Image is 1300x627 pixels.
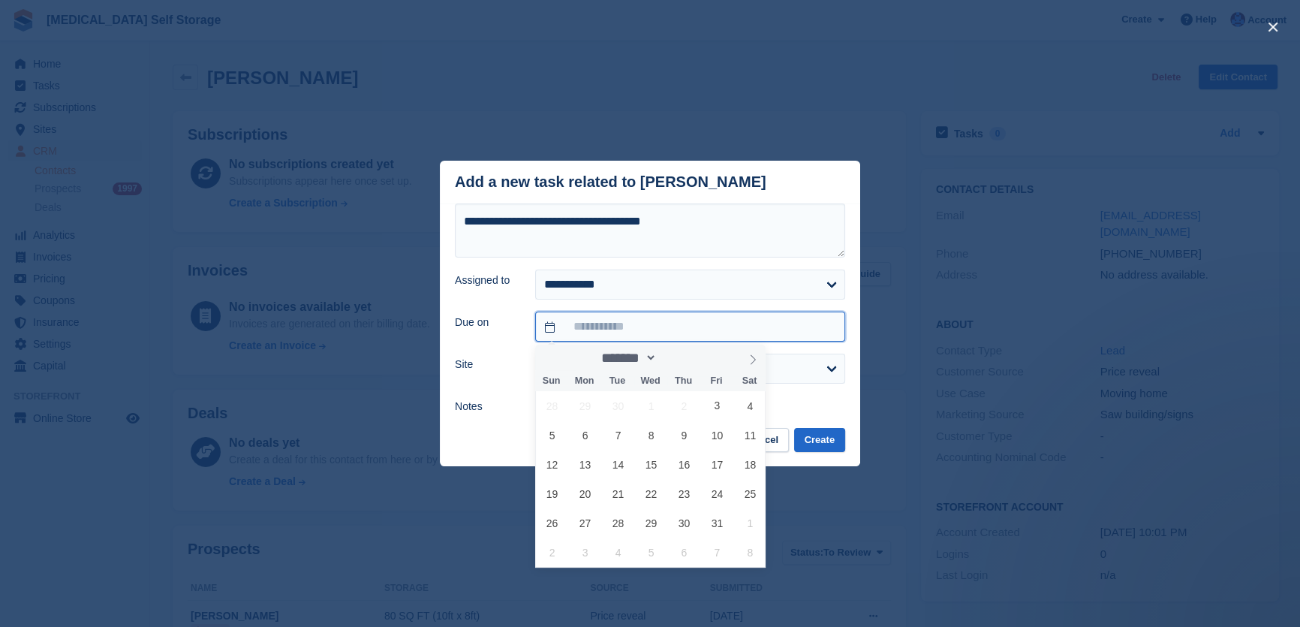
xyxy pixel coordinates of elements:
span: October 13, 2025 [570,450,600,479]
span: October 3, 2025 [703,391,732,421]
span: November 6, 2025 [670,538,699,567]
span: October 23, 2025 [670,479,699,508]
span: September 29, 2025 [570,391,600,421]
span: October 21, 2025 [603,479,633,508]
span: October 24, 2025 [703,479,732,508]
span: October 31, 2025 [703,508,732,538]
span: October 5, 2025 [537,421,567,450]
label: Assigned to [455,273,517,288]
span: October 20, 2025 [570,479,600,508]
label: Notes [455,399,517,414]
select: Month [597,350,658,366]
span: October 18, 2025 [736,450,765,479]
span: October 14, 2025 [603,450,633,479]
span: November 2, 2025 [537,538,567,567]
span: October 7, 2025 [603,421,633,450]
span: October 17, 2025 [703,450,732,479]
span: October 12, 2025 [537,450,567,479]
label: Site [455,357,517,372]
span: Thu [667,376,700,386]
span: October 16, 2025 [670,450,699,479]
span: October 22, 2025 [636,479,666,508]
span: November 1, 2025 [736,508,765,538]
span: October 11, 2025 [736,421,765,450]
div: Add a new task related to [PERSON_NAME] [455,173,766,191]
span: October 2, 2025 [670,391,699,421]
span: Mon [568,376,601,386]
span: Wed [634,376,667,386]
span: November 5, 2025 [636,538,666,567]
span: November 4, 2025 [603,538,633,567]
button: Create [794,428,845,453]
span: September 28, 2025 [537,391,567,421]
label: Due on [455,315,517,330]
button: close [1261,15,1285,39]
span: October 1, 2025 [636,391,666,421]
span: September 30, 2025 [603,391,633,421]
span: October 19, 2025 [537,479,567,508]
span: October 6, 2025 [570,421,600,450]
span: October 9, 2025 [670,421,699,450]
input: Year [657,350,704,366]
span: October 8, 2025 [636,421,666,450]
span: October 27, 2025 [570,508,600,538]
span: Sun [535,376,568,386]
span: October 29, 2025 [636,508,666,538]
span: Tue [601,376,634,386]
span: October 26, 2025 [537,508,567,538]
span: November 3, 2025 [570,538,600,567]
span: October 25, 2025 [736,479,765,508]
span: October 28, 2025 [603,508,633,538]
span: October 30, 2025 [670,508,699,538]
span: October 4, 2025 [736,391,765,421]
span: November 8, 2025 [736,538,765,567]
span: Fri [700,376,733,386]
span: October 15, 2025 [636,450,666,479]
span: October 10, 2025 [703,421,732,450]
span: November 7, 2025 [703,538,732,567]
span: Sat [733,376,766,386]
